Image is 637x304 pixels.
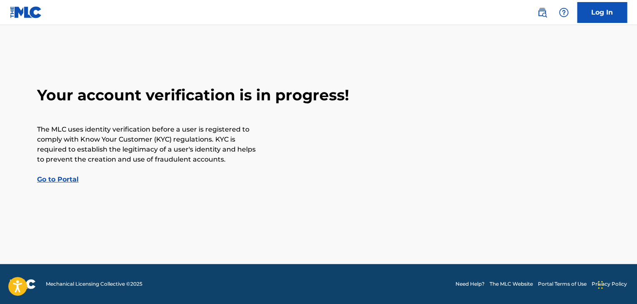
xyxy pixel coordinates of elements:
[37,86,600,105] h2: Your account verification is in progress!
[10,279,36,289] img: logo
[577,2,627,23] a: Log In
[37,175,79,183] a: Go to Portal
[555,4,572,21] div: Help
[559,7,569,17] img: help
[595,264,637,304] iframe: Chat Widget
[46,280,142,288] span: Mechanical Licensing Collective © 2025
[538,280,587,288] a: Portal Terms of Use
[490,280,533,288] a: The MLC Website
[534,4,550,21] a: Public Search
[592,280,627,288] a: Privacy Policy
[598,272,603,297] div: Drag
[37,125,258,164] p: The MLC uses identity verification before a user is registered to comply with Know Your Customer ...
[10,6,42,18] img: MLC Logo
[537,7,547,17] img: search
[455,280,485,288] a: Need Help?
